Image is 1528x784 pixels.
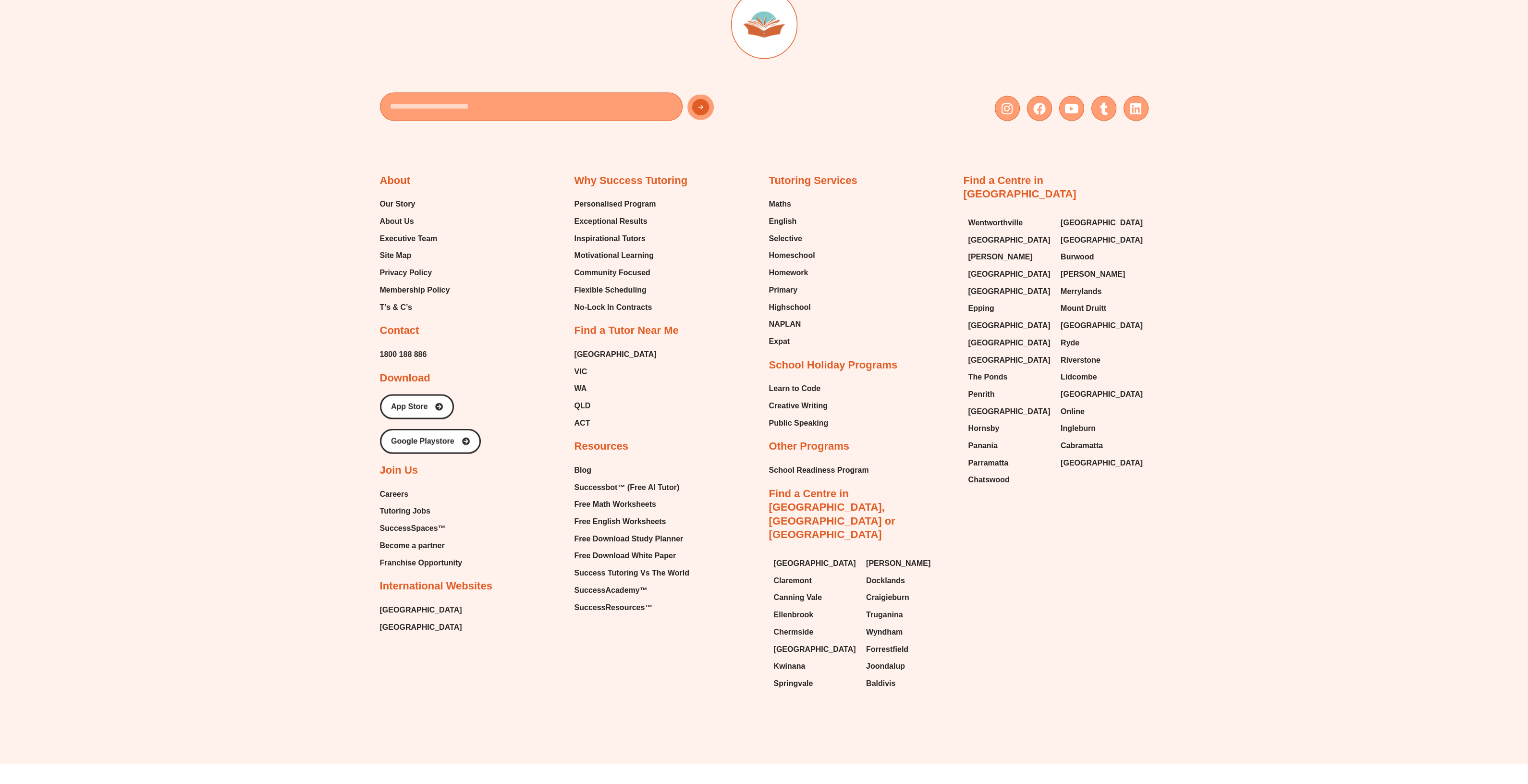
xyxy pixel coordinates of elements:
[968,301,994,316] span: Epping
[769,416,829,430] span: Public Speaking
[575,583,689,598] a: SuccessAcademy™
[866,625,903,639] span: Wyndham
[866,642,908,657] span: Forrestfield
[968,353,1051,367] a: [GEOGRAPHIC_DATA]
[866,659,905,674] span: Joondalup
[866,608,903,622] span: Truganina
[774,676,857,691] a: Springvale
[575,300,652,315] span: No-Lock In Contracts
[1061,439,1144,453] a: Cabramatta
[575,347,657,362] a: [GEOGRAPHIC_DATA]
[964,174,1076,200] a: Find a Centre in [GEOGRAPHIC_DATA]
[769,334,790,349] span: Expat
[575,463,689,478] a: Blog
[380,620,462,635] a: [GEOGRAPHIC_DATA]
[380,504,430,518] span: Tutoring Jobs
[575,480,689,495] a: Successbot™ (Free AI Tutor)
[575,283,647,297] span: Flexible Scheduling
[968,387,995,402] span: Penrith
[774,574,812,588] span: Claremont
[968,318,1051,333] span: [GEOGRAPHIC_DATA]
[1061,233,1143,247] span: [GEOGRAPHIC_DATA]
[769,463,869,478] span: School Readiness Program
[866,590,949,605] a: Craigieburn
[968,336,1051,350] span: [GEOGRAPHIC_DATA]
[1061,267,1144,282] a: [PERSON_NAME]
[1061,353,1144,367] a: Riverstone
[1061,421,1144,436] a: Ingleburn
[968,233,1051,247] span: [GEOGRAPHIC_DATA]
[774,590,822,605] span: Canning Vale
[575,232,646,246] span: Inspirational Tutors
[769,317,815,331] a: NAPLAN
[1061,404,1085,419] span: Online
[774,590,857,605] a: Canning Vale
[769,488,895,541] a: Find a Centre in [GEOGRAPHIC_DATA], [GEOGRAPHIC_DATA] or [GEOGRAPHIC_DATA]
[380,232,450,246] a: Executive Team
[866,676,895,691] span: Baldivis
[774,608,814,622] span: Ellenbrook
[769,358,898,372] h2: School Holiday Programs
[968,456,1009,470] span: Parramatta
[774,556,856,571] span: [GEOGRAPHIC_DATA]
[1061,336,1144,350] a: Ryde
[968,353,1051,367] span: [GEOGRAPHIC_DATA]
[380,556,463,570] span: Franchise Opportunity
[1061,301,1106,316] span: Mount Druitt
[968,439,1051,453] a: Panania
[575,214,656,229] a: Exceptional Results
[774,642,856,657] span: [GEOGRAPHIC_DATA]
[968,404,1051,419] a: [GEOGRAPHIC_DATA]
[380,232,438,246] span: Executive Team
[575,266,650,280] span: Community Focused
[575,440,629,453] h2: Resources
[380,539,463,553] a: Become a partner
[575,583,648,598] span: SuccessAcademy™
[380,504,463,518] a: Tutoring Jobs
[968,233,1051,247] a: [GEOGRAPHIC_DATA]
[968,421,1051,436] a: Hornsby
[1368,676,1528,784] iframe: Chat Widget
[1061,216,1144,230] a: [GEOGRAPHIC_DATA]
[575,381,587,396] span: WA
[380,347,427,362] span: 1800 188 886
[380,539,445,553] span: Become a partner
[866,676,949,691] a: Baldivis
[769,214,797,229] span: English
[968,336,1051,350] a: [GEOGRAPHIC_DATA]
[380,300,412,315] span: T’s & C’s
[575,514,666,529] span: Free English Worksheets
[968,456,1051,470] a: Parramatta
[968,250,1033,264] span: [PERSON_NAME]
[575,283,656,297] a: Flexible Scheduling
[380,266,432,280] span: Privacy Policy
[575,566,689,580] a: Success Tutoring Vs The World
[968,301,1051,316] a: Epping
[575,248,654,263] span: Motivational Learning
[769,197,815,211] a: Maths
[380,487,463,502] a: Careers
[380,214,414,229] span: About Us
[769,283,798,297] span: Primary
[769,266,815,280] a: Homework
[575,549,676,563] span: Free Download White Paper
[774,659,857,674] a: Kwinana
[769,399,828,413] span: Creative Writing
[866,556,949,571] a: [PERSON_NAME]
[380,429,481,454] a: Google Playstore
[575,514,689,529] a: Free English Worksheets
[968,250,1051,264] a: [PERSON_NAME]
[575,600,689,615] a: SuccessResources™
[968,370,1051,384] a: The Ponds
[769,266,808,280] span: Homework
[866,608,949,622] a: Truganina
[769,399,829,413] a: Creative Writing
[575,248,656,263] a: Motivational Learning
[380,371,430,385] h2: Download
[575,381,657,396] a: WA
[769,248,815,263] span: Homeschool
[380,174,411,188] h2: About
[1061,421,1096,436] span: Ingleburn
[575,214,648,229] span: Exceptional Results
